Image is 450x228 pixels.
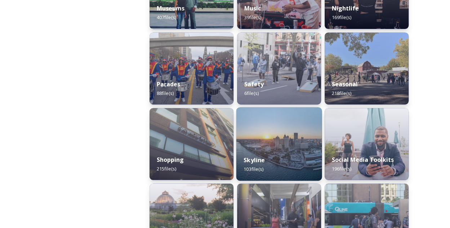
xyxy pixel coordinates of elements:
[332,4,359,12] strong: Nightlife
[244,165,263,172] span: 103 file(s)
[157,4,184,12] strong: Museums
[157,165,176,172] span: 215 file(s)
[244,14,261,20] span: 39 file(s)
[332,90,351,96] span: 218 file(s)
[325,32,409,104] img: 4423d9b81027f9a47bd28d212e5a5273a11b6f41845817bbb6cd5dd12e8cc4e8.jpg
[150,32,233,104] img: d8268b2e-af73-4047-a747-1e9a83cc24c4.jpg
[332,165,351,172] span: 196 file(s)
[244,156,265,164] strong: Skyline
[237,32,321,104] img: 5cfe837b-42d2-4f07-949b-1daddc3a824e.jpg
[332,155,394,163] strong: Social Media Toolkits
[150,108,233,180] img: e91d0ad6-e020-4ad7-a29e-75c491b4880f.jpg
[332,80,358,88] strong: Seasonal
[325,108,409,180] img: RIVERWALK%2520CONTENT%2520EDIT-15-PhotoCredit-Justin_Milhouse-UsageExpires_Oct-2024.jpg
[332,14,351,20] span: 169 file(s)
[244,80,264,88] strong: Safety
[244,90,259,96] span: 6 file(s)
[244,4,261,12] strong: Music
[157,14,176,20] span: 407 file(s)
[157,80,180,88] strong: Parades
[236,107,322,181] img: 1c183ad6-ea5d-43bf-8d64-8aacebe3bb37.jpg
[157,90,174,96] span: 88 file(s)
[157,155,184,163] strong: Shopping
